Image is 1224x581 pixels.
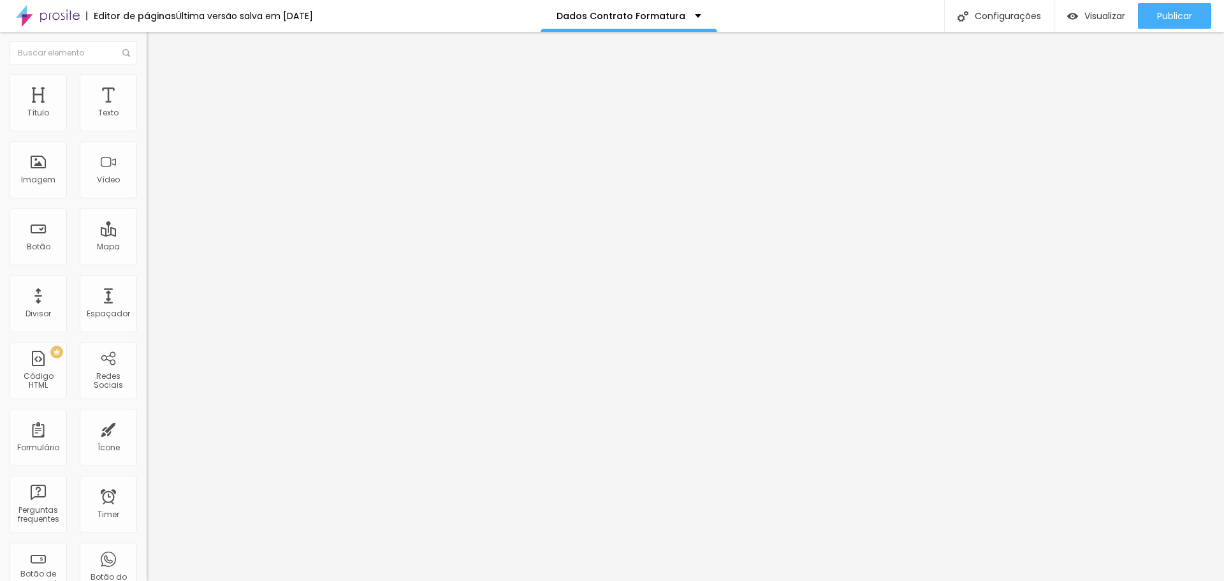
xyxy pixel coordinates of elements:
div: Imagem [21,175,55,184]
div: Texto [98,108,119,117]
span: Publicar [1157,11,1192,21]
div: Última versão salva em [DATE] [176,11,313,20]
div: Formulário [17,443,59,452]
img: Icone [122,49,130,57]
button: Visualizar [1054,3,1138,29]
div: Perguntas frequentes [13,506,63,524]
img: Icone [958,11,968,22]
button: Publicar [1138,3,1211,29]
div: Espaçador [87,309,130,318]
div: Título [27,108,49,117]
div: Editor de páginas [86,11,176,20]
span: Visualizar [1084,11,1125,21]
div: Ícone [98,443,120,452]
div: Mapa [97,242,120,251]
div: Botão [27,242,50,251]
div: Redes Sociais [83,372,133,390]
img: view-1.svg [1067,11,1078,22]
div: Código HTML [13,372,63,390]
input: Buscar elemento [10,41,137,64]
iframe: Editor [147,32,1224,581]
div: Timer [98,510,119,519]
div: Vídeo [97,175,120,184]
div: Divisor [25,309,51,318]
p: Dados Contrato Formatura [557,11,685,20]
